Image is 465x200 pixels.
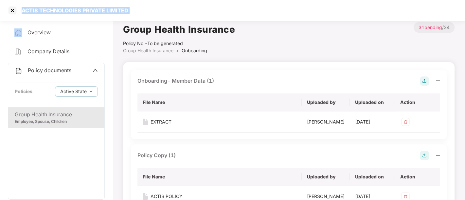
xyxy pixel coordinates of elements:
span: Policy documents [28,67,71,74]
div: Group Health Insurance [15,110,98,119]
div: Policy Copy (1) [137,151,176,159]
img: svg+xml;base64,PHN2ZyB4bWxucz0iaHR0cDovL3d3dy53My5vcmcvMjAwMC9zdmciIHdpZHRoPSIyNCIgaGVpZ2h0PSIyNC... [14,48,22,56]
div: Employee, Spouse, Children [15,119,98,125]
span: Onboarding [182,48,207,53]
span: down [89,90,93,93]
th: File Name [137,93,302,111]
img: svg+xml;base64,PHN2ZyB4bWxucz0iaHR0cDovL3d3dy53My5vcmcvMjAwMC9zdmciIHdpZHRoPSIyOCIgaGVpZ2h0PSIyOC... [420,76,429,86]
th: Uploaded by [302,168,350,186]
div: Policies [15,88,32,95]
img: svg+xml;base64,PHN2ZyB4bWxucz0iaHR0cDovL3d3dy53My5vcmcvMjAwMC9zdmciIHdpZHRoPSIxNiIgaGVpZ2h0PSIyMC... [143,119,148,125]
th: Action [395,93,440,111]
div: [DATE] [355,193,390,200]
th: Uploaded by [302,93,350,111]
div: Onboarding- Member Data (1) [137,77,214,85]
div: [DATE] [355,118,390,125]
div: Policy No.- To be generated [123,40,235,47]
div: ACTIS POLICY [151,193,183,200]
div: [PERSON_NAME] [307,118,345,125]
span: minus [436,78,440,83]
span: up [93,68,98,73]
th: Action [395,168,440,186]
span: > [176,48,179,53]
span: Company Details [27,48,69,55]
img: svg+xml;base64,PHN2ZyB4bWxucz0iaHR0cDovL3d3dy53My5vcmcvMjAwMC9zdmciIHdpZHRoPSIyNCIgaGVpZ2h0PSIyNC... [14,29,22,37]
span: minus [436,153,440,158]
h1: Group Health Insurance [123,22,235,37]
th: Uploaded on [350,168,395,186]
span: Active State [60,88,87,95]
img: svg+xml;base64,PHN2ZyB4bWxucz0iaHR0cDovL3d3dy53My5vcmcvMjAwMC9zdmciIHdpZHRoPSIxNiIgaGVpZ2h0PSIyMC... [143,193,148,200]
div: ACTIS TECHNOLOGIES PRIVATE LIMITED [18,7,128,14]
span: Group Health Insurance [123,48,173,53]
th: Uploaded on [350,93,395,111]
button: Active Statedown [55,86,98,97]
div: [PERSON_NAME] [307,193,345,200]
div: EXTRACT [151,118,171,125]
img: svg+xml;base64,PHN2ZyB4bWxucz0iaHR0cDovL3d3dy53My5vcmcvMjAwMC9zdmciIHdpZHRoPSIzMiIgaGVpZ2h0PSIzMi... [400,117,411,127]
th: File Name [137,168,302,186]
img: svg+xml;base64,PHN2ZyB4bWxucz0iaHR0cDovL3d3dy53My5vcmcvMjAwMC9zdmciIHdpZHRoPSIyNCIgaGVpZ2h0PSIyNC... [15,67,23,75]
p: / 34 [414,22,455,33]
span: Overview [27,29,51,36]
img: svg+xml;base64,PHN2ZyB4bWxucz0iaHR0cDovL3d3dy53My5vcmcvMjAwMC9zdmciIHdpZHRoPSIyOCIgaGVpZ2h0PSIyOC... [420,151,429,160]
span: 31 pending [419,25,442,30]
